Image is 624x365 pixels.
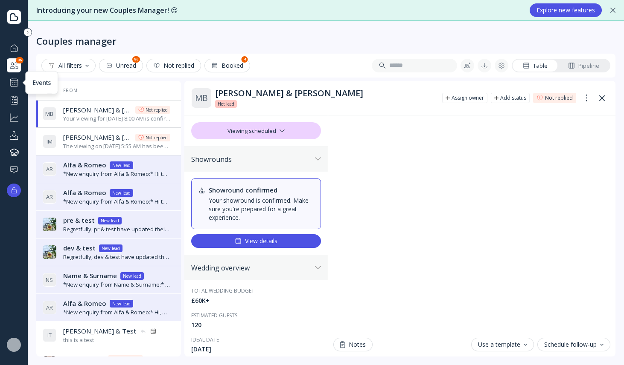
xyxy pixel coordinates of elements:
div: 120 [191,321,321,329]
div: [DATE] [191,345,321,354]
div: Notes [340,341,366,348]
span: [PERSON_NAME] & Test [63,327,136,336]
div: Ideal date [191,336,321,343]
div: *New enquiry from Alfa & Romeo:* Hi there, We’re very interested in your venue for our special da... [63,198,170,206]
a: Knowledge hub [7,145,21,159]
div: From [43,87,78,93]
div: New lead [112,162,131,169]
a: Grow your business [7,110,21,124]
button: Booked [204,59,250,72]
div: Events [32,78,51,87]
div: Regretfully, dev & test have updated their booking status and are no longer showing you as their ... [63,253,170,261]
div: [PERSON_NAME] & [PERSON_NAME] [215,88,435,98]
div: Viewing scheduled [191,122,321,139]
div: 86 [132,56,140,63]
div: Add status [500,95,526,101]
div: Your viewing for [DATE] 8:00 AM is confirmed. [63,115,170,123]
div: £60K+ [191,296,321,305]
div: New lead [102,245,120,252]
span: Alfa & Romeo [63,188,106,197]
div: A R [43,190,56,204]
div: Showrounds [191,155,312,164]
span: Alfa & Romeo [63,161,106,170]
div: Introducing your new Couples Manager! 😍 [36,6,521,15]
div: this is a test [63,336,157,344]
div: Assign owner [452,95,484,101]
button: Schedule follow-up [537,338,610,351]
div: A R [43,162,56,176]
span: Hot lead [218,101,234,107]
div: All filters [48,62,89,69]
div: New lead [123,273,141,279]
div: Not replied [146,106,168,113]
div: Explore new features [537,7,595,14]
div: Not replied [153,62,194,69]
div: Wedding overview [191,264,312,272]
div: Estimated guests [191,312,321,319]
button: Not replied [146,59,201,72]
div: Your showround is confirmed. Make sure you're prepared for a great experience. [209,196,314,222]
button: Unread [99,59,143,72]
a: Help & support [7,163,21,177]
a: Performance [7,93,21,107]
div: Use a template [478,341,527,348]
span: New & Smoke [63,354,105,363]
div: Booked [211,62,243,69]
div: New lead [101,217,119,224]
span: Alfa & Romeo [63,299,106,308]
div: New lead [112,300,131,307]
div: Showround confirmed [209,186,314,195]
div: I T [43,328,56,342]
button: Upgrade options [7,184,21,197]
button: Use a template [471,338,534,351]
img: dpr=1,fit=cover,g=face,w=32,h=32 [43,245,56,259]
div: View details [235,238,277,244]
a: Your profile [7,128,21,142]
div: Regretfully, pr & test have updated their booking status and are no longer showing you as their c... [63,225,170,233]
iframe: Chat [333,115,610,333]
div: New lead [112,190,131,196]
img: dpr=1,fit=cover,g=face,w=32,h=32 [43,218,56,231]
span: [PERSON_NAME] & [PERSON_NAME] [63,106,132,115]
div: N S [43,273,56,287]
button: View details [191,234,321,248]
div: *New enquiry from Alfa & Romeo:* Hi there, We’re very interested in your venue for our special da... [63,170,170,178]
div: Table [523,62,548,70]
span: [PERSON_NAME] & [PERSON_NAME] [63,133,132,142]
div: Couples manager [36,35,117,47]
div: Unread [106,62,136,69]
div: M B [191,88,212,108]
div: Not replied [545,95,573,101]
button: Notes [333,338,373,351]
button: Explore new features [530,3,602,17]
a: Dashboard [7,41,21,55]
button: All filters [41,59,96,72]
div: 86 [16,57,23,63]
span: dev & test [63,244,96,253]
div: Not replied [146,134,168,141]
div: M B [43,107,56,121]
div: 4 [242,56,248,63]
div: Couples manager [7,58,21,72]
div: A R [43,301,56,314]
div: Pipeline [568,62,599,70]
a: Couples manager86 [7,58,21,72]
div: Not replied [118,356,140,362]
span: pre & test [63,216,95,225]
div: The viewing on [DATE] 5:55 AM has been successfully created by [PERSON_NAME] Test Venue Hello. [63,142,170,150]
div: Schedule follow-up [544,341,604,348]
div: *New enquiry from Name & Surname:* Hi, We’re interested in your venue for our wedding! We would l... [63,281,170,289]
div: *New enquiry from Alfa & Romeo:* Hi, We’re planning our wedding and are very interested in your v... [63,308,170,316]
span: Name & Surname [63,271,117,280]
div: I M [43,135,56,148]
div: Total wedding budget [191,287,321,294]
a: Events [7,76,21,89]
